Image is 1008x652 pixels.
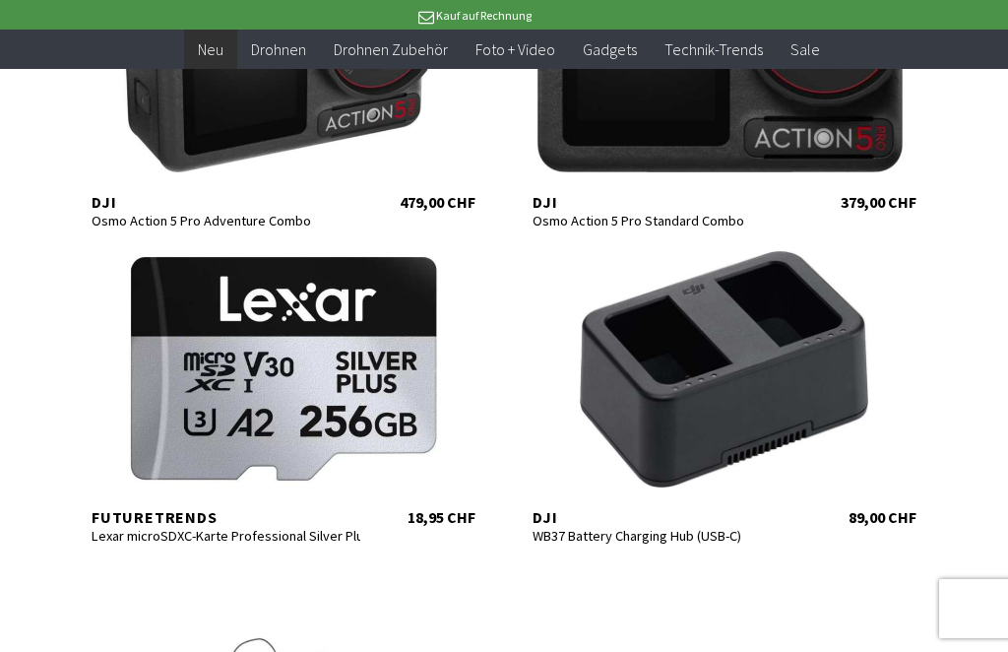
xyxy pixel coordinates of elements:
[569,30,651,70] a: Gadgets
[777,30,834,70] a: Sale
[92,507,360,527] div: Futuretrends
[184,30,237,70] a: Neu
[664,39,763,59] span: Technik-Trends
[533,212,801,229] div: Osmo Action 5 Pro Standard Combo
[408,507,475,527] div: 18,95 CHF
[513,251,936,527] a: DJI WB37 Battery Charging Hub (USB-C) 89,00 CHF
[841,192,916,212] div: 379,00 CHF
[400,192,475,212] div: 479,00 CHF
[237,30,320,70] a: Drohnen
[533,527,801,545] div: WB37 Battery Charging Hub (USB-C)
[651,30,777,70] a: Technik-Trends
[320,30,462,70] a: Drohnen Zubehör
[251,39,306,59] span: Drohnen
[92,527,360,545] div: Lexar microSDXC-Karte Professional Silver Plus 64 GB bis 256 GB
[198,39,223,59] span: Neu
[533,192,801,212] div: DJI
[583,39,637,59] span: Gadgets
[462,30,569,70] a: Foto + Video
[92,192,360,212] div: DJI
[72,251,495,527] a: Futuretrends Lexar microSDXC-Karte Professional Silver Plus 64 GB bis 256 GB 18,95 CHF
[92,212,360,229] div: Osmo Action 5 Pro Adventure Combo
[334,39,448,59] span: Drohnen Zubehör
[533,507,801,527] div: DJI
[790,39,820,59] span: Sale
[849,507,916,527] div: 89,00 CHF
[475,39,555,59] span: Foto + Video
